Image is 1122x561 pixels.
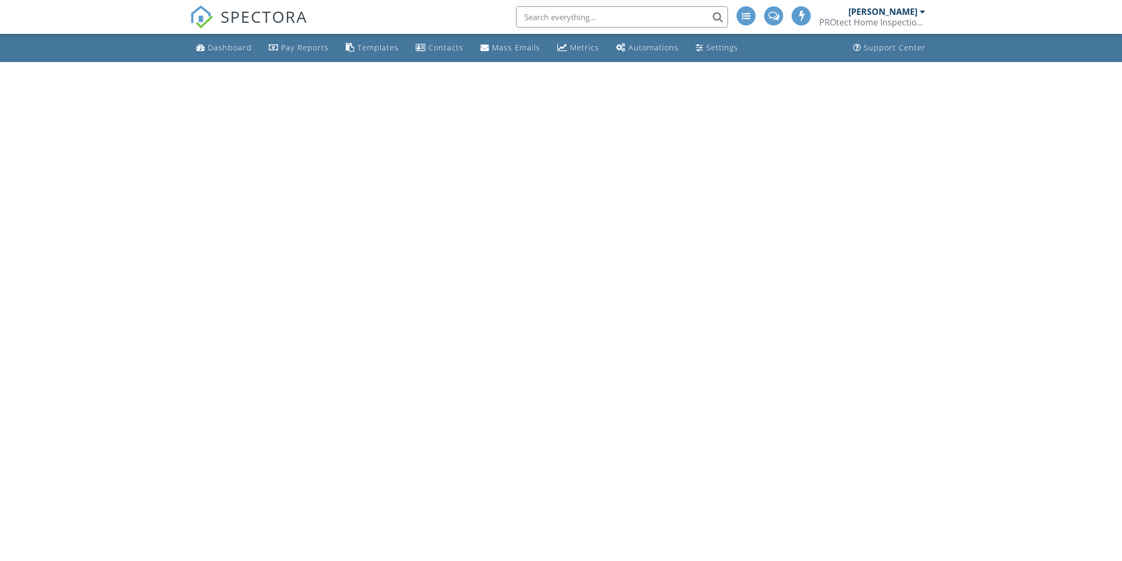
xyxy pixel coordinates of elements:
a: Support Center [849,38,930,58]
div: Metrics [570,42,599,52]
span: SPECTORA [221,5,308,28]
div: PROtect Home Inspections [819,17,925,28]
div: Mass Emails [492,42,540,52]
div: Contacts [428,42,463,52]
div: Templates [357,42,399,52]
a: Templates [341,38,403,58]
a: Dashboard [192,38,256,58]
a: Metrics [553,38,603,58]
div: Automations [628,42,679,52]
div: [PERSON_NAME] [848,6,917,17]
input: Search everything... [516,6,728,28]
a: Mass Emails [476,38,545,58]
div: Dashboard [208,42,252,52]
a: Settings [691,38,742,58]
a: SPECTORA [190,14,308,37]
div: Settings [706,42,738,52]
a: Pay Reports [265,38,333,58]
div: Pay Reports [281,42,329,52]
a: Automations (Advanced) [612,38,683,58]
div: Support Center [864,42,926,52]
img: The Best Home Inspection Software - Spectora [190,5,213,29]
a: Contacts [411,38,468,58]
